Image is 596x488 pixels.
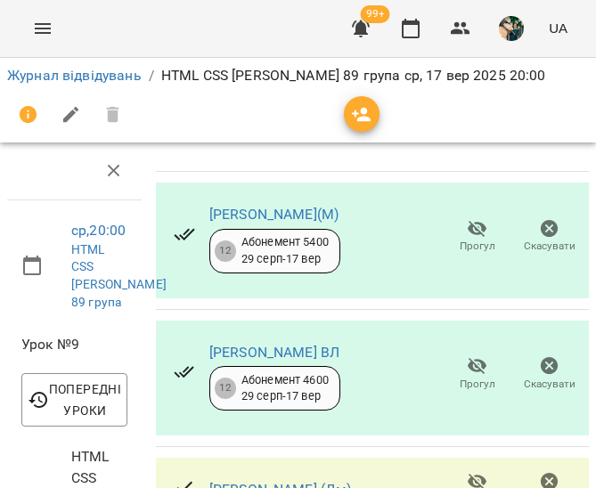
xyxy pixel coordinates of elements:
button: UA [542,12,575,45]
button: Скасувати [513,350,585,400]
button: Скасувати [513,212,585,262]
nav: breadcrumb [7,65,589,86]
button: Попередні уроки [21,373,127,427]
span: Скасувати [524,377,576,392]
a: Журнал відвідувань [7,67,142,84]
div: Абонемент 4600 29 серп - 17 вер [241,372,329,405]
span: Урок №9 [21,334,127,355]
a: [PERSON_NAME] ВЛ [209,344,339,361]
span: Прогул [460,239,495,254]
span: Попередні уроки [36,378,113,421]
a: ср , 20:00 [71,222,126,239]
button: Прогул [441,212,513,262]
img: f2c70d977d5f3d854725443aa1abbf76.jpg [499,16,524,41]
span: Прогул [460,377,495,392]
li: / [149,65,154,86]
span: UA [549,19,567,37]
span: 99+ [361,5,390,23]
div: Абонемент 5400 29 серп - 17 вер [241,234,329,267]
a: HTML CSS [PERSON_NAME] 89 група [71,242,167,309]
button: Прогул [441,350,513,400]
div: 12 [215,240,236,262]
span: Скасувати [524,239,576,254]
button: Menu [21,7,64,50]
a: [PERSON_NAME](М) [209,206,339,223]
p: HTML CSS [PERSON_NAME] 89 група ср, 17 вер 2025 20:00 [161,65,546,86]
div: 12 [215,378,236,399]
